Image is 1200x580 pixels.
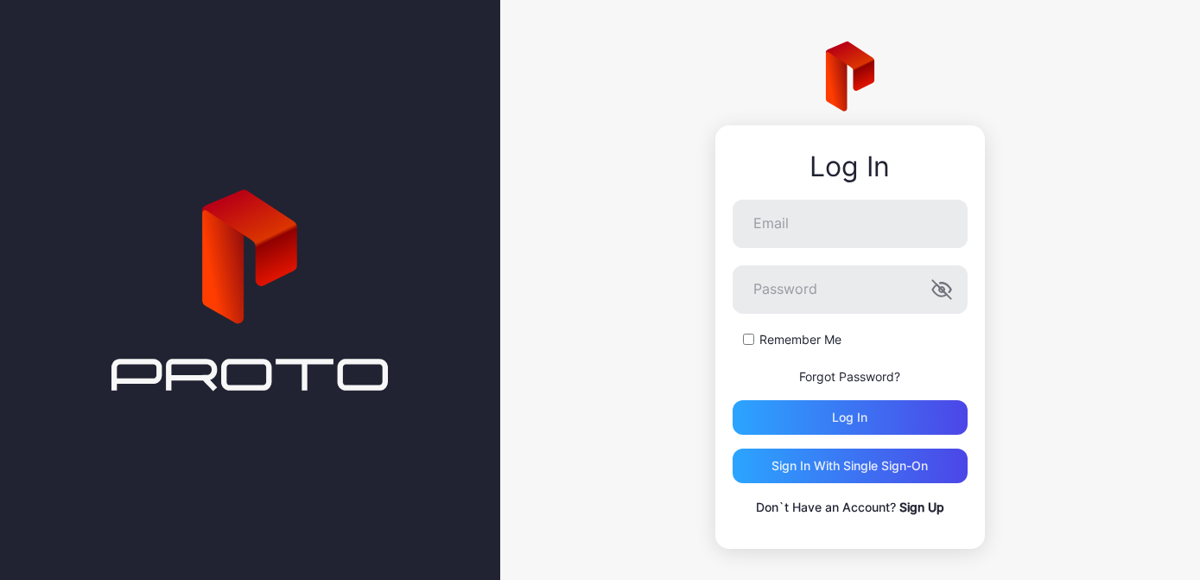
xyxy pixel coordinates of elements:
[733,497,968,518] p: Don`t Have an Account?
[931,279,952,300] button: Password
[733,400,968,435] button: Log in
[832,411,867,424] div: Log in
[759,331,841,348] label: Remember Me
[733,265,968,314] input: Password
[733,200,968,248] input: Email
[733,449,968,483] button: Sign in With Single Sign-On
[799,369,900,384] a: Forgot Password?
[733,151,968,182] div: Log In
[899,500,944,514] a: Sign Up
[771,459,928,473] div: Sign in With Single Sign-On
